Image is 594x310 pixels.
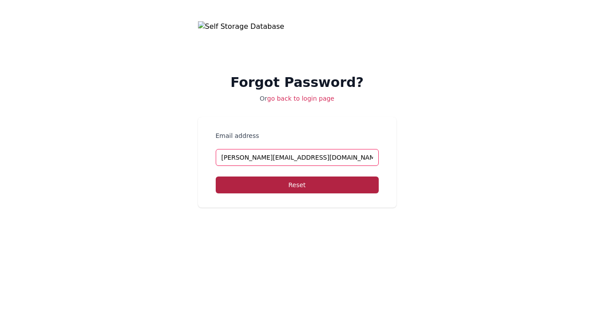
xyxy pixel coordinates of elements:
img: Self Storage Database [198,21,396,64]
h2: Forgot Password? [198,75,396,90]
label: Email address [216,131,379,140]
a: go back to login page [267,95,334,102]
button: Reset [216,177,379,193]
p: Or [198,94,396,103]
